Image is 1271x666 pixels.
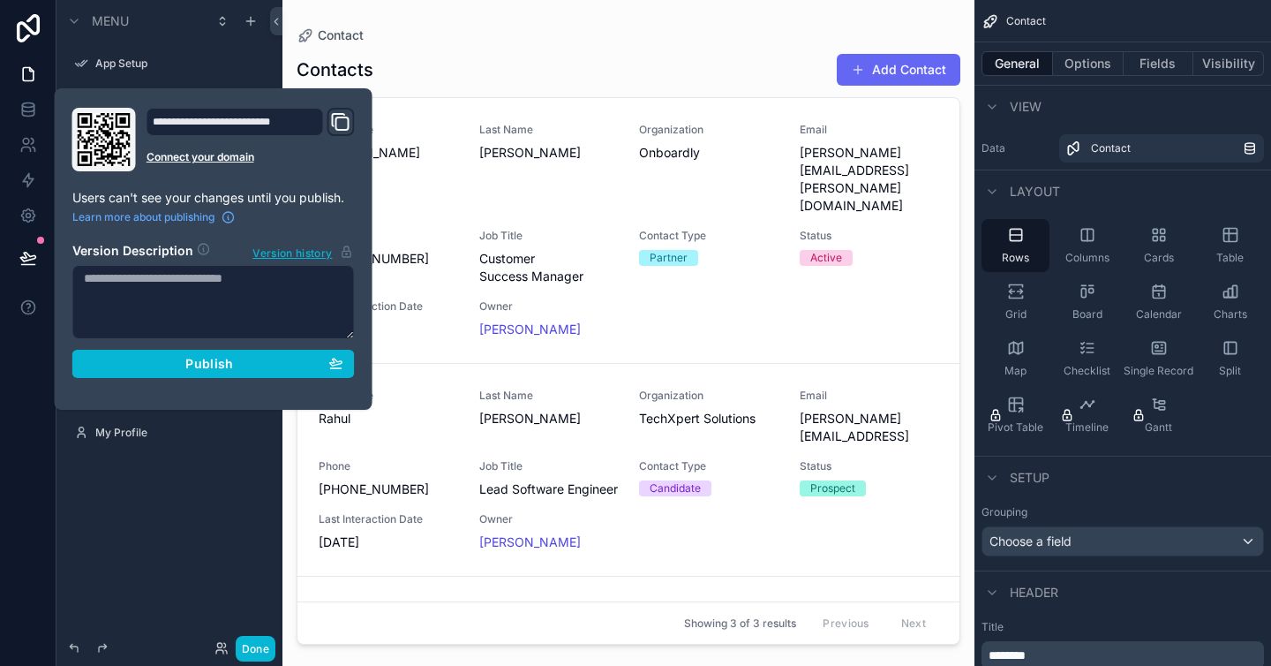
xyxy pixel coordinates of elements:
h2: Version Description [72,242,193,261]
span: Table [1216,251,1244,265]
a: Contact [1059,134,1264,163]
span: Board [1072,307,1102,322]
button: Split [1196,332,1264,385]
button: Columns [1053,219,1121,272]
button: Options [1053,51,1124,76]
span: Gantt [1145,420,1172,435]
span: Setup [1010,469,1049,487]
button: Publish [72,350,355,378]
span: Menu [92,12,129,30]
span: Rows [1002,251,1029,265]
p: Users can't see your changes until you publish. [72,189,355,207]
a: Connect your domain [147,150,355,164]
button: Visibility [1193,51,1264,76]
span: Single Record [1124,364,1193,378]
label: Data [981,141,1052,155]
button: Calendar [1124,276,1192,329]
span: Pivot Table [988,420,1043,435]
span: Timeline [1065,420,1109,435]
span: Checklist [1064,364,1110,378]
label: Grouping [981,505,1027,519]
span: Publish [185,356,233,372]
button: Gantt [1124,389,1192,442]
span: Split [1219,364,1241,378]
div: Domain and Custom Link [147,108,355,171]
button: General [981,51,1053,76]
button: Checklist [1053,332,1121,385]
button: Timeline [1053,389,1121,442]
span: Layout [1010,183,1060,201]
label: My Profile [95,426,268,440]
span: Columns [1065,251,1109,265]
button: Fields [1124,51,1194,76]
button: Pivot Table [981,389,1049,442]
label: App Setup [95,57,268,71]
button: Map [981,332,1049,385]
button: Cards [1124,219,1192,272]
label: Title [981,620,1264,634]
span: Map [1004,364,1027,378]
a: Learn more about publishing [72,210,236,224]
button: Version history [252,242,354,261]
span: Charts [1214,307,1247,322]
span: Header [1010,584,1058,602]
button: Grid [981,276,1049,329]
button: Choose a field [981,526,1264,556]
span: Contact [1006,14,1046,28]
span: Choose a field [989,534,1072,549]
span: Showing 3 of 3 results [684,617,796,631]
span: Calendar [1136,307,1182,322]
span: Contact [1091,141,1131,155]
button: Board [1053,276,1121,329]
button: Single Record [1124,332,1192,385]
span: Learn more about publishing [72,210,214,224]
button: Table [1196,219,1264,272]
button: Rows [981,219,1049,272]
span: Grid [1005,307,1027,322]
span: Version history [252,243,332,261]
span: View [1010,98,1042,116]
button: Charts [1196,276,1264,329]
span: Cards [1144,251,1174,265]
button: Done [236,636,275,662]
